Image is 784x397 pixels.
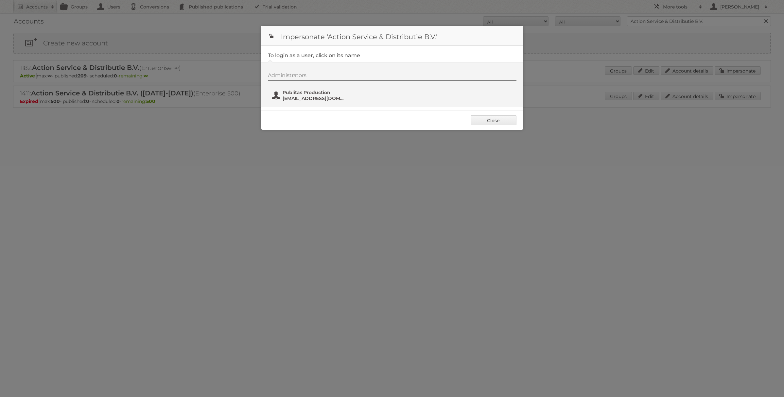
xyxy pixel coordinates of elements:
[268,72,516,81] div: Administrators
[271,89,348,102] button: Publitas Production [EMAIL_ADDRESS][DOMAIN_NAME]
[268,52,360,58] legend: To login as a user, click on its name
[283,90,346,95] span: Publitas Production
[471,115,516,125] a: Close
[261,26,523,46] h1: Impersonate 'Action Service & Distributie B.V.'
[283,95,346,101] span: [EMAIL_ADDRESS][DOMAIN_NAME]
